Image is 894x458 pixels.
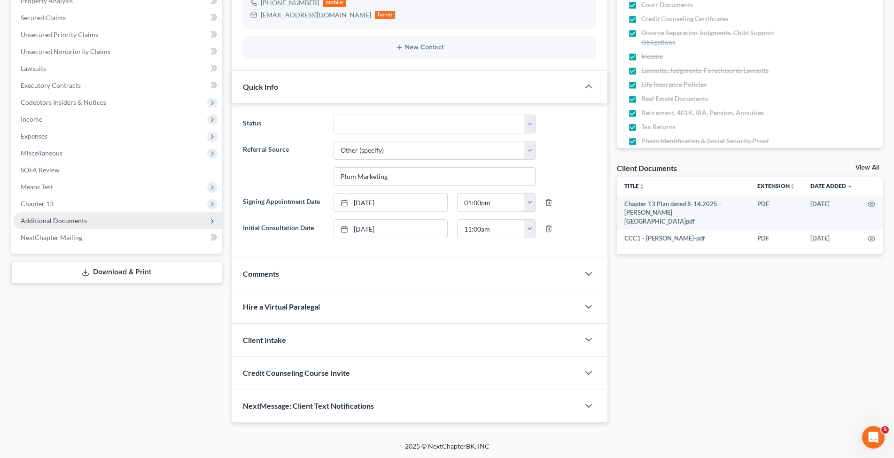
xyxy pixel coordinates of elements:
[810,182,853,189] a: Date Added expand_more
[238,115,329,133] label: Status
[13,162,222,179] a: SOFA Review
[641,52,663,61] span: Income
[803,195,860,230] td: [DATE]
[641,136,769,146] span: Photo Identification & Social Security Proof
[881,426,889,434] span: 5
[238,193,329,212] label: Signing Appointment Date
[13,26,222,43] a: Unsecured Priority Claims
[641,108,764,117] span: Retirement, 401K, IRA, Pension, Annuities
[757,182,795,189] a: Extensionunfold_more
[13,9,222,26] a: Secured Claims
[243,82,278,91] span: Quick Info
[11,261,222,283] a: Download & Print
[21,47,110,55] span: Unsecured Nonpriority Claims
[21,98,106,106] span: Codebtors Insiders & Notices
[21,217,87,225] span: Additional Documents
[238,141,329,186] label: Referral Source
[639,184,645,189] i: unfold_more
[243,269,279,278] span: Comments
[641,28,808,47] span: Divorce Separation Judgments, Child Support Obligations
[13,43,222,60] a: Unsecured Nonpriority Claims
[21,81,81,89] span: Executory Contracts
[334,220,447,238] a: [DATE]
[617,195,750,230] td: Chapter 13 Plan dated 8-14.2025 - [PERSON_NAME][GEOGRAPHIC_DATA]pdf
[617,230,750,247] td: CCC1 - [PERSON_NAME]-pdf
[243,401,374,410] span: NextMessage: Client Text Notifications
[13,60,222,77] a: Lawsuits
[243,335,286,344] span: Client Intake
[641,122,676,132] span: Tax Returns
[641,14,728,23] span: Credit Counseling Certificates
[750,195,803,230] td: PDF
[847,184,853,189] i: expand_more
[624,182,645,189] a: Titleunfold_more
[641,94,708,103] span: Real Estate Documents
[375,11,396,19] div: home
[750,230,803,247] td: PDF
[261,10,371,20] div: [EMAIL_ADDRESS][DOMAIN_NAME]
[862,426,885,449] iframe: Intercom live chat
[13,77,222,94] a: Executory Contracts
[458,220,525,238] input: -- : --
[641,66,769,75] span: Lawsuits, Judgments, Foreclosures Lawsuits
[21,64,46,72] span: Lawsuits
[21,200,54,208] span: Chapter 13
[21,166,60,174] span: SOFA Review
[334,194,447,211] a: [DATE]
[243,368,350,377] span: Credit Counseling Course Invite
[641,80,707,89] span: Life Insurance Policies
[13,229,222,246] a: NextChapter Mailing
[21,233,82,241] span: NextChapter Mailing
[21,31,98,39] span: Unsecured Priority Claims
[21,115,42,123] span: Income
[617,163,677,173] div: Client Documents
[803,230,860,247] td: [DATE]
[21,14,66,22] span: Secured Claims
[21,132,47,140] span: Expenses
[243,302,320,311] span: Hire a Virtual Paralegal
[238,219,329,238] label: Initial Consultation Date
[21,183,53,191] span: Means Test
[790,184,795,189] i: unfold_more
[855,164,879,171] a: View All
[334,168,536,186] input: Other Referral Source
[458,194,525,211] input: -- : --
[21,149,62,157] span: Miscellaneous
[250,44,589,51] button: New Contact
